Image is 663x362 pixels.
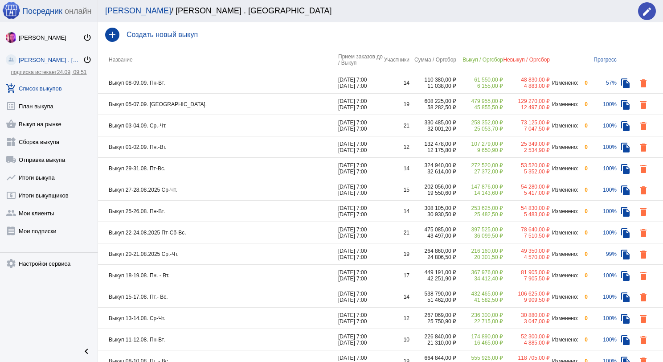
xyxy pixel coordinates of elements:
[98,201,338,222] td: Выкуп 25-26.08. Пн-Вт.
[579,123,588,129] div: 0
[383,47,409,72] th: Участники
[409,233,456,239] div: 43 497,00 ₽
[588,243,617,265] td: 99%
[6,32,16,43] img: 73xLq58P2BOqs-qIllg3xXCtabieAB0OMVER0XTxHpc0AjG-Rb2SSuXsq4It7hEfqgBcQNho.jpg
[456,276,503,282] div: 34 412,40 ₽
[83,33,92,42] mat-icon: power_settings_new
[409,269,456,276] div: 449 191,00 ₽
[503,276,550,282] div: 7 905,50 ₽
[588,179,617,201] td: 100%
[383,158,409,179] td: 14
[588,72,617,94] td: 57%
[456,98,503,104] div: 479 955,00 ₽
[456,297,503,303] div: 41 582,50 ₽
[503,205,550,211] div: 54 830,00 ₽
[383,308,409,329] td: 12
[98,94,338,115] td: Выкуп 05-07.09. [GEOGRAPHIC_DATA].
[98,222,338,243] td: Выкуп 22-24.08.2025 Пт-Сб-Вс.
[620,206,631,217] mat-icon: file_copy
[503,312,550,318] div: 30 880,00 ₽
[409,141,456,147] div: 132 478,00 ₽
[338,243,383,265] td: [DATE] 7:00 [DATE] 7:00
[579,337,588,343] div: 0
[409,169,456,175] div: 32 614,00 ₽
[338,201,383,222] td: [DATE] 7:00 [DATE] 7:00
[338,308,383,329] td: [DATE] 7:00 [DATE] 7:00
[638,99,649,110] mat-icon: delete
[456,169,503,175] div: 27 372,00 ₽
[456,333,503,340] div: 174 890,00 ₽
[338,115,383,136] td: [DATE] 7:00 [DATE] 7:00
[383,136,409,158] td: 12
[456,126,503,132] div: 25 053,70 ₽
[383,243,409,265] td: 19
[409,340,456,346] div: 21 310,00 ₽
[620,142,631,153] mat-icon: file_copy
[105,6,629,16] div: / [PERSON_NAME] . [GEOGRAPHIC_DATA]
[383,265,409,286] td: 17
[409,184,456,190] div: 202 056,00 ₽
[98,329,338,350] td: Выкуп 11-12.08. Пн-Вт.
[503,147,550,153] div: 2 534,90 ₽
[550,294,579,300] div: Изменено:
[579,187,588,193] div: 0
[98,179,338,201] td: Выкуп 27-28.08.2025 Ср-Чт.
[588,115,617,136] td: 100%
[550,187,579,193] div: Изменено:
[105,28,119,42] mat-icon: add
[456,318,503,325] div: 22 715,00 ₽
[579,272,588,279] div: 0
[638,292,649,303] mat-icon: delete
[409,98,456,104] div: 608 225,00 ₽
[456,254,503,260] div: 20 301,50 ₽
[6,54,16,65] img: community_200.png
[409,162,456,169] div: 324 940,00 ₽
[383,201,409,222] td: 14
[503,190,550,196] div: 5 417,00 ₽
[456,211,503,218] div: 25 482,50 ₽
[620,78,631,89] mat-icon: file_copy
[6,226,16,236] mat-icon: receipt
[338,329,383,350] td: [DATE] 7:00 [DATE] 7:00
[620,271,631,281] mat-icon: file_copy
[98,265,338,286] td: Выкуп 18-19.08. Пн. - Вт.
[638,164,649,174] mat-icon: delete
[620,228,631,239] mat-icon: file_copy
[409,226,456,233] div: 475 085,00 ₽
[409,147,456,153] div: 12 175,80 ₽
[503,340,550,346] div: 4 885,00 ₽
[638,271,649,281] mat-icon: delete
[409,47,456,72] th: Сумма / Оргсбор
[409,355,456,361] div: 664 844,00 ₽
[456,162,503,169] div: 272 520,00 ₽
[383,222,409,243] td: 21
[456,83,503,89] div: 6 155,00 ₽
[22,7,62,16] span: Посредник
[98,115,338,136] td: Выкуп 03-04.09. Ср.-Чт.
[98,308,338,329] td: Выкуп 13-14.08. Ср-Чт.
[550,144,579,150] div: Изменено:
[588,136,617,158] td: 100%
[6,101,16,111] mat-icon: list_alt
[620,164,631,174] mat-icon: file_copy
[503,47,550,72] th: Невыкуп / Оргсбор
[503,77,550,83] div: 48 830,00 ₽
[409,190,456,196] div: 19 550,60 ₽
[550,337,579,343] div: Изменено:
[11,69,86,75] a: подписка истекает24.09, 09:51
[503,318,550,325] div: 3 047,00 ₽
[6,190,16,201] mat-icon: local_atm
[338,94,383,115] td: [DATE] 7:00 [DATE] 7:00
[456,269,503,276] div: 367 976,00 ₽
[579,230,588,236] div: 0
[579,294,588,300] div: 0
[65,7,91,16] span: онлайн
[98,286,338,308] td: Выкуп 15-17.08. Пт.- Вс.
[456,233,503,239] div: 36 099,50 ₽
[456,77,503,83] div: 61 550,00 ₽
[409,211,456,218] div: 30 930,50 ₽
[338,265,383,286] td: [DATE] 7:00 [DATE] 7:00
[456,312,503,318] div: 236 300,00 ₽
[579,144,588,150] div: 0
[98,243,338,265] td: Выкуп 20-21.08.2025 Ср.-Чт.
